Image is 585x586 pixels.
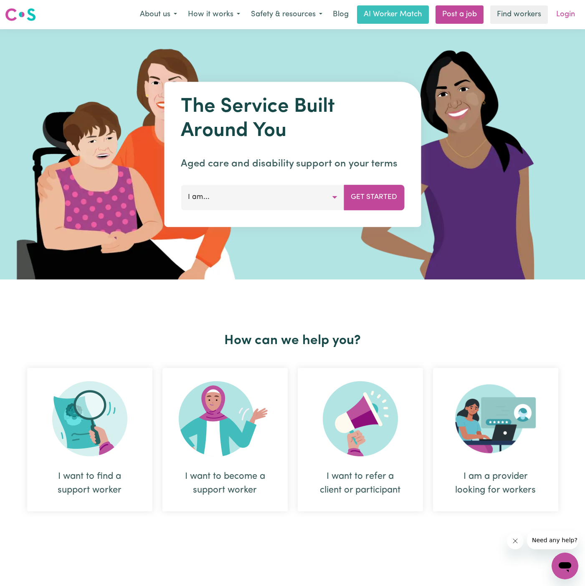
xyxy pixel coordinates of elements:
div: I am a provider looking for workers [433,368,558,511]
a: Post a job [436,5,484,24]
img: Provider [455,381,536,456]
img: Careseekers logo [5,7,36,22]
a: Find workers [490,5,548,24]
div: I want to become a support worker [162,368,288,511]
iframe: Button to launch messaging window [552,553,578,579]
div: I want to refer a client or participant [318,470,403,497]
div: I want to become a support worker [182,470,268,497]
div: I am a provider looking for workers [453,470,538,497]
div: I want to find a support worker [47,470,132,497]
button: About us [134,6,182,23]
button: I am... [181,185,344,210]
iframe: Message from company [527,531,578,549]
h2: How can we help you? [22,333,563,349]
img: Refer [323,381,398,456]
p: Aged care and disability support on your terms [181,156,404,171]
button: Safety & resources [246,6,328,23]
a: Blog [328,5,354,24]
a: Careseekers logo [5,5,36,24]
button: Get Started [344,185,404,210]
button: How it works [182,6,246,23]
img: Search [52,381,127,456]
img: Become Worker [179,381,271,456]
h1: The Service Built Around You [181,95,404,143]
div: I want to refer a client or participant [298,368,423,511]
a: AI Worker Match [357,5,429,24]
a: Login [551,5,580,24]
div: I want to find a support worker [27,368,152,511]
iframe: Close message [507,533,524,549]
